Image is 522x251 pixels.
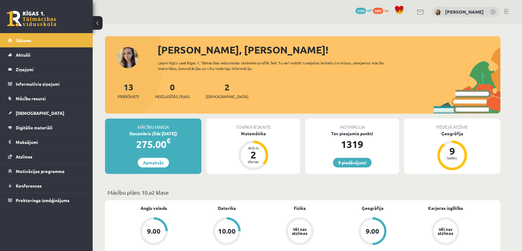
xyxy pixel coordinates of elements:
div: Vēl nav atzīmes [291,227,308,235]
a: Mācību resursi [8,91,85,106]
span: € [166,136,170,145]
legend: Ziņojumi [16,62,85,76]
a: 0Neizlasītās ziņas [155,81,190,100]
a: Sākums [8,33,85,47]
span: Aktuāli [16,52,31,58]
div: 2 [244,150,263,160]
a: Atzīmes [8,149,85,164]
div: Pēdējā atzīme [404,119,500,130]
a: 9 piedāvājumi [333,158,372,167]
a: Digitālie materiāli [8,120,85,135]
span: [DEMOGRAPHIC_DATA] [16,110,64,116]
span: 1097 [373,8,383,14]
div: Tev pieejamie punkti [305,130,399,137]
a: [PERSON_NAME] [445,9,484,15]
a: Ģeogrāfija [362,205,384,211]
legend: Informatīvie ziņojumi [16,77,85,91]
a: 1319 mP [356,8,372,13]
a: Informatīvie ziņojumi [8,77,85,91]
div: Vēl nav atzīmes [437,227,454,235]
a: Matemātika Atlicis 2 dienas [206,130,300,171]
div: [PERSON_NAME], [PERSON_NAME]! [158,42,500,57]
div: Atlicis [244,146,263,150]
div: 10.00 [218,228,236,235]
a: Vēl nav atzīmes [263,217,336,246]
span: Neizlasītās ziņas [155,93,190,100]
a: Fizika [294,205,306,211]
div: Tuvākā ieskaite [206,119,300,130]
div: Mācību maksa [105,119,201,130]
span: Priekšmeti [118,93,139,100]
a: Rīgas 1. Tālmācības vidusskola [7,11,56,26]
span: Atzīmes [16,154,32,159]
span: Proktoringa izmēģinājums [16,197,69,203]
div: Ģeogrāfija [404,130,500,137]
a: Apmaksāt [138,158,169,167]
a: 2[DEMOGRAPHIC_DATA] [206,81,248,100]
a: Motivācijas programma [8,164,85,178]
span: [DEMOGRAPHIC_DATA] [206,93,248,100]
a: Konferences [8,179,85,193]
div: Motivācija [305,119,399,130]
div: 9.00 [366,228,379,235]
span: Sākums [16,37,32,43]
a: Ziņojumi [8,62,85,76]
div: 275.00 [105,137,201,152]
a: Maksājumi [8,135,85,149]
div: 9.00 [147,228,161,235]
a: Datorika [218,205,236,211]
span: Mācību resursi [16,96,46,101]
div: 1319 [305,137,399,152]
span: xp [384,8,388,13]
a: Angļu valoda [141,205,167,211]
a: 10.00 [190,217,263,246]
a: 9.00 [117,217,190,246]
a: Proktoringa izmēģinājums [8,193,85,207]
p: Mācību plāns 10.a2 klase [107,188,498,197]
a: Ģeogrāfija 9 balles [404,130,500,171]
a: Vēl nav atzīmes [409,217,482,246]
a: 9.00 [336,217,409,246]
span: Konferences [16,183,42,188]
div: Laipni lūgts savā Rīgas 1. Tālmācības vidusskolas skolnieka profilā. Šeit Tu vari redzēt tuvojošo... [158,60,395,71]
span: 1319 [356,8,366,14]
span: mP [367,8,372,13]
div: 9 [443,146,461,156]
div: dienas [244,160,263,163]
a: [DEMOGRAPHIC_DATA] [8,106,85,120]
span: Digitālie materiāli [16,125,53,130]
div: Matemātika [206,130,300,137]
a: 1097 xp [373,8,391,13]
div: balles [443,156,461,160]
div: Decembris (līdz [DATE]) [105,130,201,137]
a: Aktuāli [8,48,85,62]
a: Karjeras izglītība [428,205,463,211]
legend: Maksājumi [16,135,85,149]
a: 13Priekšmeti [118,81,139,100]
span: Motivācijas programma [16,168,65,174]
img: Marija Nicmane [435,9,441,15]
